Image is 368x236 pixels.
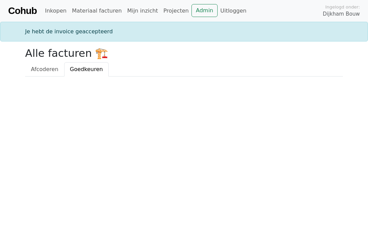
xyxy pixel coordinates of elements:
[42,4,69,18] a: Inkopen
[125,4,161,18] a: Mijn inzicht
[323,10,360,18] span: Dijkham Bouw
[64,62,109,77] a: Goedkeuren
[191,4,218,17] a: Admin
[25,62,64,77] a: Afcoderen
[8,3,37,19] a: Cohub
[70,66,103,72] span: Goedkeuren
[69,4,125,18] a: Materiaal facturen
[31,66,58,72] span: Afcoderen
[325,4,360,10] span: Ingelogd onder:
[25,47,343,60] h2: Alle facturen 🏗️
[161,4,191,18] a: Projecten
[21,28,347,36] div: Je hebt de invoice geaccepteerd
[218,4,249,18] a: Uitloggen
